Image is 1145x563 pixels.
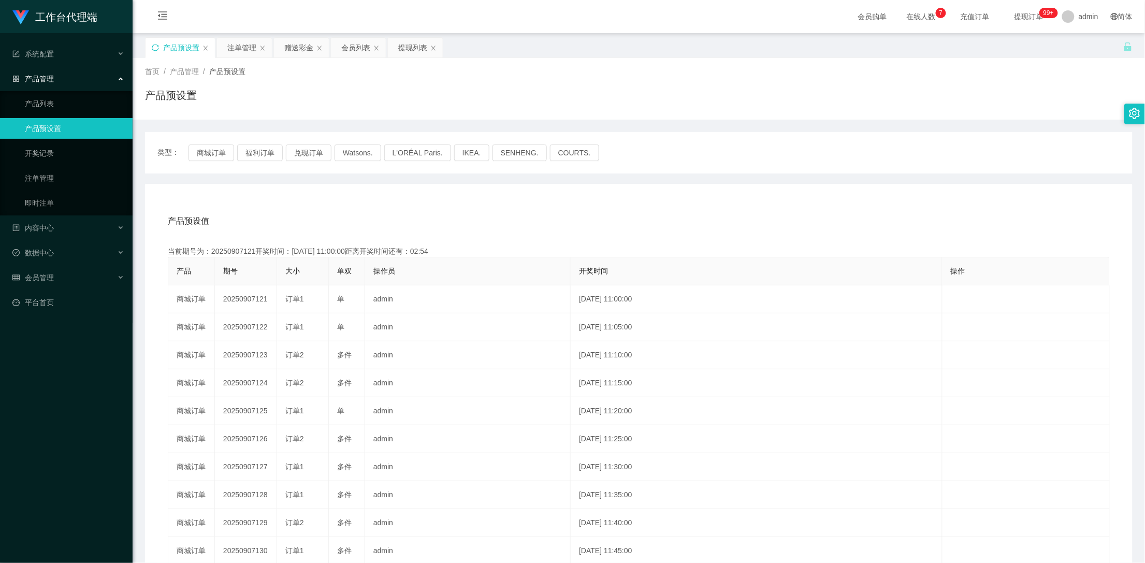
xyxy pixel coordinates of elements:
span: 产品管理 [12,75,54,83]
span: 多件 [337,351,352,359]
td: [DATE] 11:35:00 [571,481,943,509]
td: admin [365,313,571,341]
a: 产品预设置 [25,118,124,139]
td: 20250907125 [215,397,277,425]
span: 系统配置 [12,50,54,58]
td: admin [365,509,571,537]
span: 首页 [145,67,160,76]
a: 产品列表 [25,93,124,114]
sup: 1101 [1039,8,1058,18]
td: 20250907121 [215,285,277,313]
span: 操作 [951,267,965,275]
div: 注单管理 [227,38,256,57]
td: 商城订单 [168,285,215,313]
i: 图标: close [373,45,380,51]
span: 大小 [285,267,300,275]
i: 图标: appstore-o [12,75,20,82]
span: 充值订单 [955,13,995,20]
span: 订单1 [285,407,304,415]
i: 图标: table [12,274,20,281]
div: 赠送彩金 [284,38,313,57]
span: 多件 [337,463,352,471]
span: / [203,67,205,76]
td: [DATE] 11:10:00 [571,341,943,369]
span: 操作员 [373,267,395,275]
span: 类型： [157,145,189,161]
span: 多件 [337,518,352,527]
td: [DATE] 11:00:00 [571,285,943,313]
td: 商城订单 [168,397,215,425]
button: L'ORÉAL Paris. [384,145,451,161]
td: 商城订单 [168,425,215,453]
i: 图标: check-circle-o [12,249,20,256]
td: 商城订单 [168,369,215,397]
span: 产品预设值 [168,215,209,227]
span: 订单1 [285,463,304,471]
span: 期号 [223,267,238,275]
button: 兑现订单 [286,145,331,161]
td: 20250907127 [215,453,277,481]
h1: 产品预设置 [145,88,197,103]
td: [DATE] 11:30:00 [571,453,943,481]
button: 福利订单 [237,145,283,161]
span: 单 [337,295,344,303]
td: admin [365,425,571,453]
td: 20250907124 [215,369,277,397]
td: 20250907126 [215,425,277,453]
i: 图标: form [12,50,20,57]
td: admin [365,369,571,397]
a: 图标: dashboard平台首页 [12,292,124,313]
button: IKEA. [454,145,489,161]
span: 多件 [337,379,352,387]
span: 提现订单 [1009,13,1049,20]
td: admin [365,453,571,481]
td: admin [365,397,571,425]
span: 订单1 [285,295,304,303]
span: 多件 [337,490,352,499]
span: 订单2 [285,435,304,443]
span: 多件 [337,435,352,443]
span: 在线人数 [902,13,941,20]
i: 图标: sync [152,44,159,51]
span: 订单1 [285,490,304,499]
a: 注单管理 [25,168,124,189]
span: 开奖时间 [579,267,608,275]
span: 订单2 [285,379,304,387]
span: 产品 [177,267,191,275]
td: 20250907129 [215,509,277,537]
span: 内容中心 [12,224,54,232]
span: 产品预设置 [209,67,245,76]
h1: 工作台代理端 [35,1,97,34]
span: 订单1 [285,546,304,555]
td: [DATE] 11:15:00 [571,369,943,397]
td: admin [365,285,571,313]
img: logo.9652507e.png [12,10,29,25]
button: Watsons. [335,145,381,161]
i: 图标: menu-fold [145,1,180,34]
a: 工作台代理端 [12,12,97,21]
i: 图标: profile [12,224,20,232]
td: 商城订单 [168,509,215,537]
button: SENHENG. [492,145,547,161]
span: 单 [337,407,344,415]
span: 订单1 [285,323,304,331]
span: / [164,67,166,76]
i: 图标: close [316,45,323,51]
td: 20250907123 [215,341,277,369]
i: 图标: setting [1129,108,1140,119]
td: 商城订单 [168,481,215,509]
td: admin [365,341,571,369]
a: 即时注单 [25,193,124,213]
div: 当前期号为：20250907121开奖时间：[DATE] 11:00:00距离开奖时间还有：02:54 [168,246,1110,257]
td: 商城订单 [168,453,215,481]
span: 订单2 [285,518,304,527]
td: [DATE] 11:05:00 [571,313,943,341]
i: 图标: unlock [1123,42,1133,51]
i: 图标: close [430,45,437,51]
div: 会员列表 [341,38,370,57]
td: 商城订单 [168,341,215,369]
td: [DATE] 11:40:00 [571,509,943,537]
span: 数据中心 [12,249,54,257]
div: 提现列表 [398,38,427,57]
span: 单 [337,323,344,331]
